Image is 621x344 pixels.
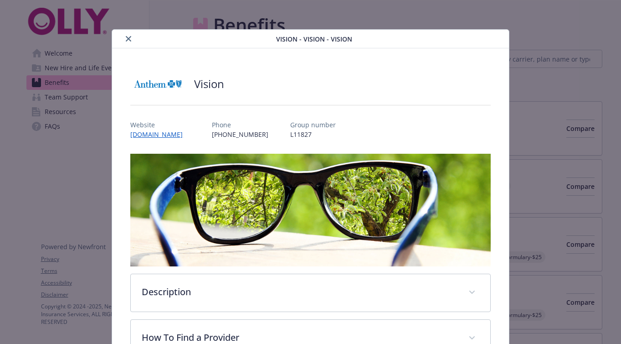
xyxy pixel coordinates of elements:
a: [DOMAIN_NAME] [130,130,190,139]
div: Description [131,274,490,312]
p: Website [130,120,190,130]
p: L11827 [290,130,336,139]
img: Anthem Blue Cross [130,70,185,98]
button: close [123,33,134,44]
p: Phone [212,120,268,130]
img: banner [130,154,490,266]
h2: Vision [194,76,224,92]
p: [PHONE_NUMBER] [212,130,268,139]
p: Group number [290,120,336,130]
span: Vision - Vision - Vision [276,34,352,44]
p: Description [142,285,457,299]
